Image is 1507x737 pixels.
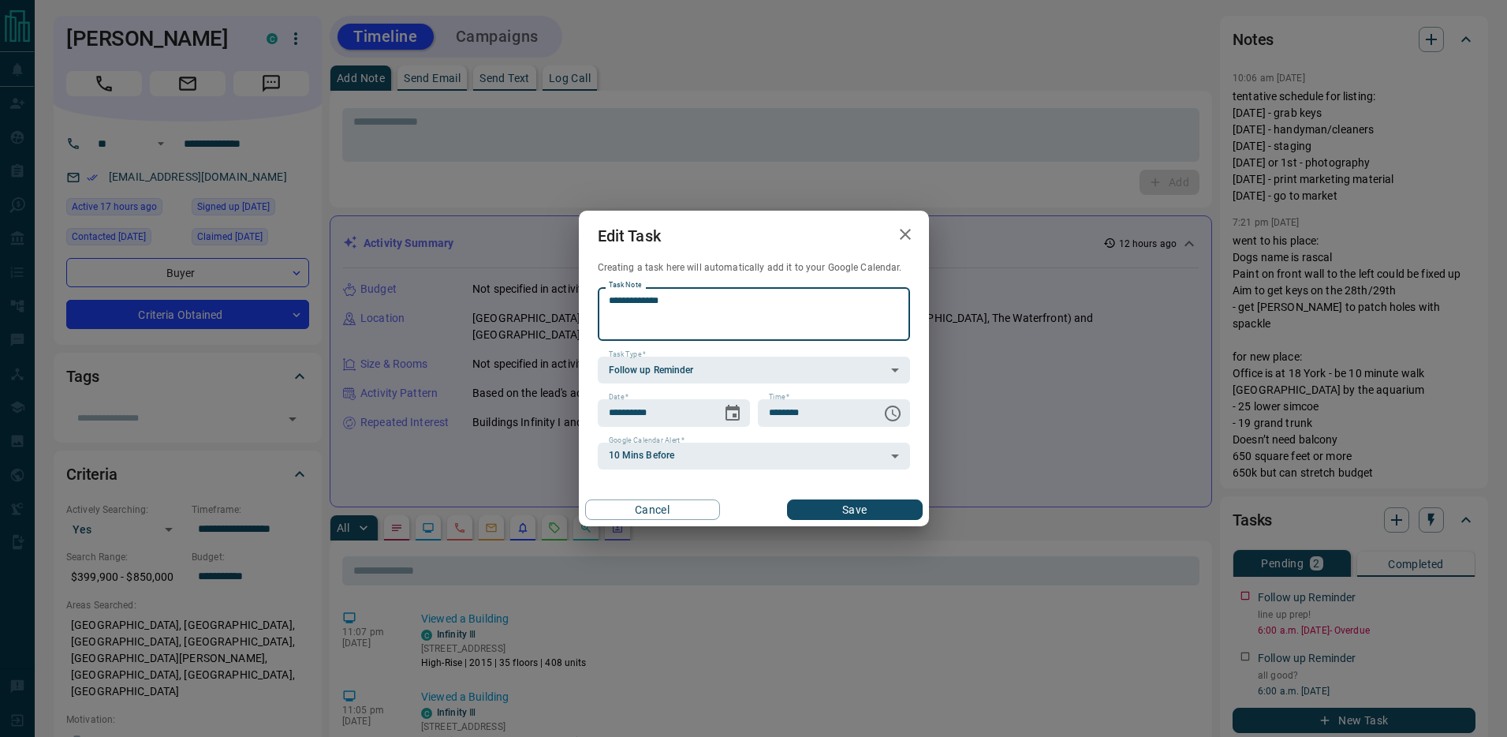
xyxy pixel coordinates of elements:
button: Choose date, selected date is Sep 23, 2025 [717,398,748,429]
button: Save [787,499,922,520]
h2: Edit Task [579,211,680,261]
label: Google Calendar Alert [609,436,684,446]
label: Task Note [609,280,641,290]
button: Choose time, selected time is 6:00 AM [877,398,908,429]
label: Date [609,392,629,402]
label: Task Type [609,350,646,360]
label: Time [769,392,789,402]
div: 10 Mins Before [598,443,910,470]
button: Cancel [585,499,720,520]
p: Creating a task here will automatically add it to your Google Calendar. [598,261,910,275]
div: Follow up Reminder [598,357,910,383]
